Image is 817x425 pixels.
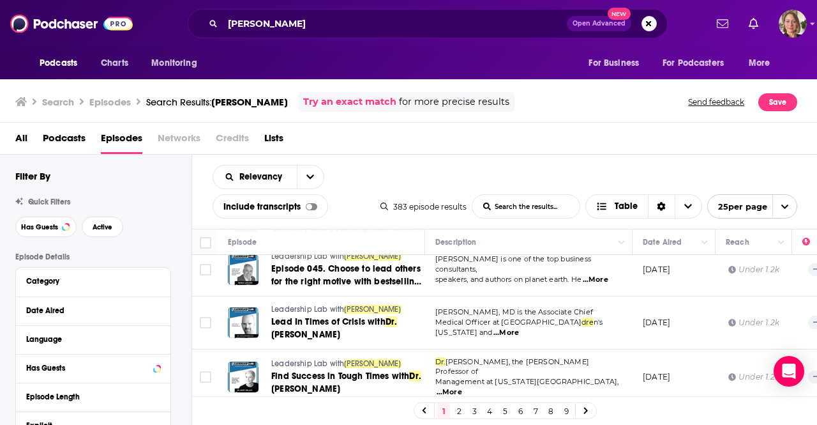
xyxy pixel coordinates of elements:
span: Table [615,202,638,211]
span: Leadership Lab with [271,359,344,368]
a: 5 [498,403,511,419]
button: Language [26,331,160,347]
div: Under 1.2k [728,264,779,275]
span: Logged in as AriFortierPr [779,10,807,38]
a: Charts [93,51,136,75]
span: Episode 045. Choose to lead others for the right motive with bestselling author [271,263,421,300]
h2: Filter By [15,170,50,182]
a: Show notifications dropdown [712,13,733,35]
button: Column Actions [614,235,629,251]
div: Episode [228,235,257,250]
div: 383 episode results [380,202,467,212]
span: Toggle select row [200,317,211,328]
div: Search Results: [146,96,288,108]
span: For Business [588,54,639,72]
a: Leadership Lab with[PERSON_NAME] [271,304,423,316]
span: [PERSON_NAME], MD is the Associate Chief [435,307,593,316]
button: Category [26,273,160,289]
a: 7 [529,403,542,419]
a: Search Results:[PERSON_NAME] [146,96,288,108]
span: Episodes [101,128,142,154]
span: Credits [216,128,249,154]
span: dre [581,318,594,327]
a: All [15,128,27,154]
span: Leadership Lab with [271,252,344,261]
a: 8 [544,403,557,419]
button: Save [758,93,797,111]
span: Podcasts [40,54,77,72]
a: 4 [483,403,496,419]
a: Show notifications dropdown [744,13,763,35]
a: Leadership Lab with[PERSON_NAME] [271,359,423,370]
button: Open AdvancedNew [567,16,631,31]
button: open menu [297,166,324,189]
span: New [608,8,631,20]
a: Lists [264,128,283,154]
a: 9 [560,403,573,419]
span: Podcasts [43,128,86,154]
button: open menu [31,51,94,75]
span: Toggle select row [200,264,211,275]
div: Open Intercom Messenger [774,356,804,387]
a: 3 [468,403,481,419]
span: Open Advanced [573,20,626,27]
div: Under 1.2k [728,371,779,382]
img: Podchaser - Follow, Share and Rate Podcasts [10,12,133,36]
h2: Choose List sort [213,165,324,189]
button: open menu [654,51,742,75]
button: Episode Length [26,389,160,405]
span: 25 per page [708,197,767,217]
a: Episode 045. Choose to lead others for the right motive with bestselling author [271,263,423,288]
span: Active [93,224,112,231]
span: [PERSON_NAME] [271,383,340,394]
span: [PERSON_NAME] [344,252,401,261]
a: Find Success in Tough Times withDr.[PERSON_NAME] [271,370,423,396]
div: Reach [726,235,749,250]
a: Leadership Lab with[PERSON_NAME] [271,251,423,263]
span: [PERSON_NAME] [271,329,340,340]
span: [PERSON_NAME] is one of the top business consultants, [435,254,591,274]
span: Dr. [386,316,398,327]
button: Column Actions [774,235,789,251]
a: 1 [437,403,450,419]
span: Quick Filters [28,197,70,206]
span: [PERSON_NAME] [344,359,401,368]
div: Has Guests [26,364,149,373]
span: Dr. [409,371,421,382]
button: Column Actions [697,235,712,251]
button: open menu [142,51,213,75]
div: Episode Length [26,392,152,401]
div: Date Aired [26,306,152,315]
button: open menu [740,51,786,75]
span: ...More [437,387,462,398]
div: Category [26,277,152,286]
div: Language [26,335,152,344]
button: open menu [213,173,297,182]
span: [PERSON_NAME] [344,305,401,314]
span: for more precise results [399,95,509,109]
a: 2 [453,403,465,419]
button: open menu [707,194,797,219]
p: Episode Details [15,252,171,261]
a: Try an exact match [303,95,396,109]
span: ...More [583,275,608,285]
button: Has Guests [26,360,160,376]
input: Search podcasts, credits, & more... [223,13,567,34]
button: Choose View [585,194,702,219]
div: Description [435,235,476,250]
div: Under 1.2k [728,317,779,328]
p: [DATE] [643,317,670,328]
span: [PERSON_NAME], the [PERSON_NAME] Professor of [435,357,589,376]
span: Toggle select row [200,371,211,383]
span: [PERSON_NAME] [211,96,288,108]
span: Lead In Times of Crisis with [271,316,386,327]
h3: Search [42,96,74,108]
h3: Episodes [89,96,131,108]
a: Lead In Times of Crisis withDr.[PERSON_NAME] [271,316,423,341]
p: [DATE] [643,264,670,275]
span: More [749,54,770,72]
span: Find Success in Tough Times with [271,371,409,382]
